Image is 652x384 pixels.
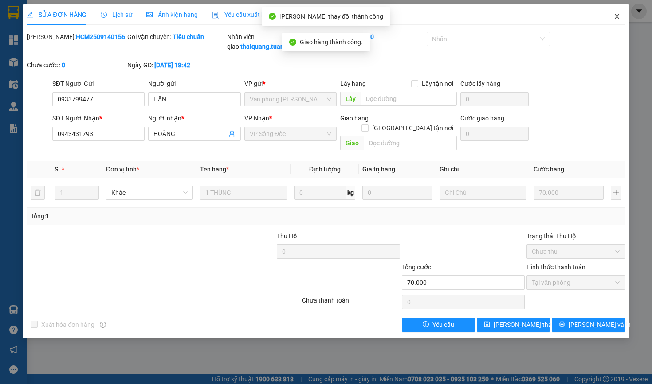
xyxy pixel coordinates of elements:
[534,166,564,173] span: Cước hàng
[402,318,475,332] button: exclamation-circleYêu cầu
[212,11,306,18] span: Yêu cầu xuất hóa đơn điện tử
[240,43,298,50] b: thaiquang.tuanhung
[340,92,361,106] span: Lấy
[327,32,425,42] div: Cước rồi :
[228,130,236,137] span: user-add
[432,320,454,330] span: Yêu cầu
[62,62,65,69] b: 0
[340,115,369,122] span: Giao hàng
[52,79,145,89] div: SĐT Người Gửi
[200,186,287,200] input: VD: Bàn, Ghế
[27,11,86,18] span: SỬA ĐƠN HÀNG
[484,321,490,328] span: save
[477,318,550,332] button: save[PERSON_NAME] thay đổi
[346,186,355,200] span: kg
[244,79,337,89] div: VP gửi
[76,33,125,40] b: HCM2509140156
[494,320,565,330] span: [PERSON_NAME] thay đổi
[146,12,153,18] span: picture
[55,166,62,173] span: SL
[279,13,383,20] span: [PERSON_NAME] thay đổi thành công
[418,79,457,89] span: Lấy tận nơi
[436,161,530,178] th: Ghi chú
[460,80,500,87] label: Cước lấy hàng
[127,32,225,42] div: Gói vận chuyển:
[27,32,125,42] div: [PERSON_NAME]:
[289,39,296,46] span: check-circle
[402,264,431,271] span: Tổng cước
[146,11,198,18] span: Ảnh kiện hàng
[552,318,625,332] button: printer[PERSON_NAME] và In
[605,4,629,29] button: Close
[532,245,619,258] span: Chưa thu
[460,127,529,141] input: Cước giao hàng
[101,11,132,18] span: Lịch sử
[250,93,331,106] span: Văn phòng Hồ Chí Minh
[173,33,204,40] b: Tiêu chuẩn
[111,186,188,199] span: Khác
[460,92,529,106] input: Cước lấy hàng
[52,113,145,123] div: SĐT Người Nhận
[301,295,401,311] div: Chưa thanh toán
[569,320,631,330] span: [PERSON_NAME] và In
[277,233,297,240] span: Thu Hộ
[106,166,139,173] span: Đơn vị tính
[340,80,366,87] span: Lấy hàng
[227,32,325,51] div: Nhân viên giao:
[362,166,395,173] span: Giá trị hàng
[613,13,621,20] span: close
[361,92,457,106] input: Dọc đường
[611,186,621,200] button: plus
[526,231,625,241] div: Trạng thái Thu Hộ
[212,12,219,19] img: icon
[127,60,225,70] div: Ngày GD:
[559,321,565,328] span: printer
[101,12,107,18] span: clock-circle
[250,127,331,140] span: VP Sông Đốc
[300,39,363,46] span: Giao hàng thành công.
[369,123,457,133] span: [GEOGRAPHIC_DATA] tận nơi
[244,115,269,122] span: VP Nhận
[269,13,276,20] span: check-circle
[100,322,106,328] span: info-circle
[340,136,364,150] span: Giao
[154,62,190,69] b: [DATE] 18:42
[309,166,341,173] span: Định lượng
[526,264,585,271] label: Hình thức thanh toán
[362,186,432,200] input: 0
[440,186,526,200] input: Ghi Chú
[534,186,604,200] input: 0
[148,79,240,89] div: Người gửi
[460,115,504,122] label: Cước giao hàng
[148,113,240,123] div: Người nhận
[200,166,229,173] span: Tên hàng
[31,186,45,200] button: delete
[532,276,619,289] span: Tại văn phòng
[423,321,429,328] span: exclamation-circle
[31,211,252,221] div: Tổng: 1
[27,12,33,18] span: edit
[38,320,98,330] span: Xuất hóa đơn hàng
[364,136,457,150] input: Dọc đường
[27,60,125,70] div: Chưa cước :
